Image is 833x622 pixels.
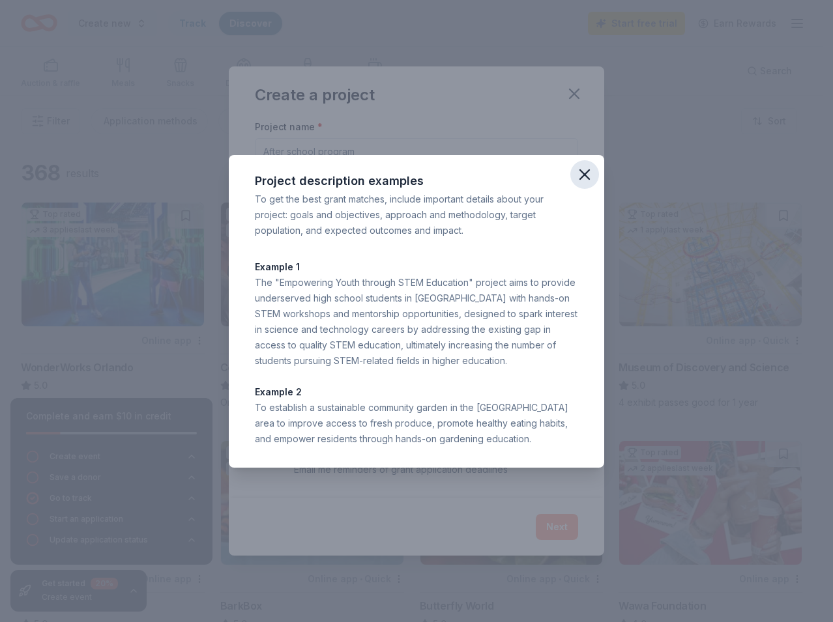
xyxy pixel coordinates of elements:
[255,400,578,447] div: To establish a sustainable community garden in the [GEOGRAPHIC_DATA] area to improve access to fr...
[255,259,578,275] p: Example 1
[255,191,578,238] div: To get the best grant matches, include important details about your project: goals and objectives...
[255,384,578,400] p: Example 2
[255,171,578,191] div: Project description examples
[255,275,578,369] div: The "Empowering Youth through STEM Education" project aims to provide underserved high school stu...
